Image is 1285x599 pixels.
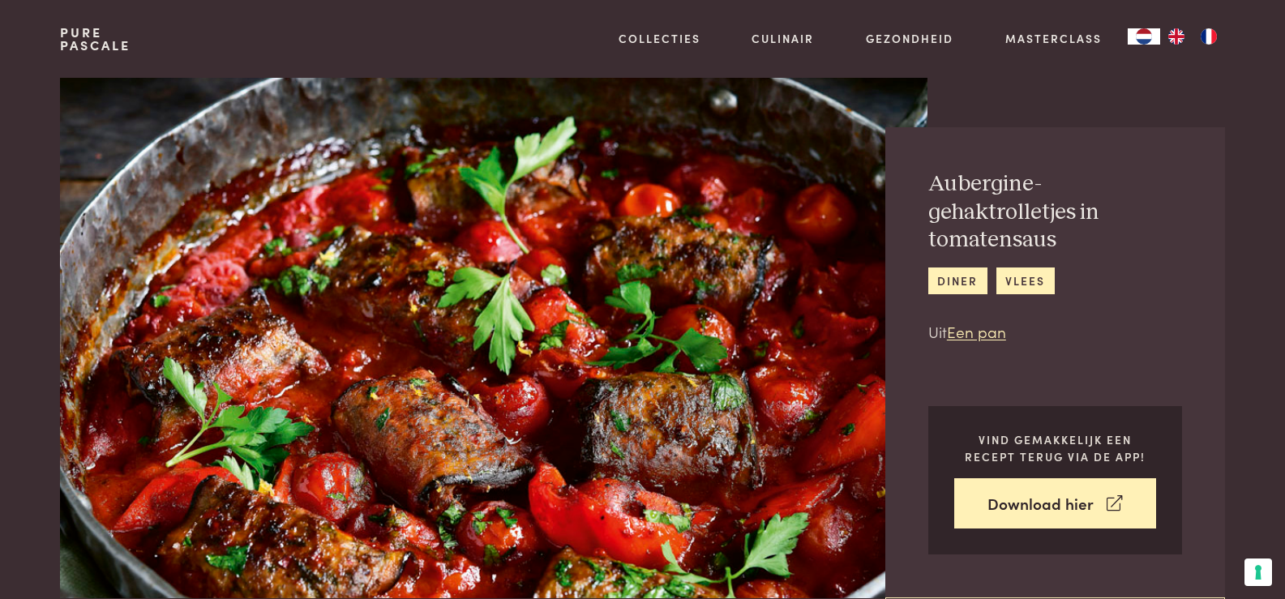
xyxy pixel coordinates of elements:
[60,78,927,598] img: Aubergine-gehaktrolletjes in tomatensaus
[1193,28,1225,45] a: FR
[1244,558,1272,586] button: Uw voorkeuren voor toestemming voor trackingtechnologieën
[928,170,1182,255] h2: Aubergine-gehaktrolletjes in tomatensaus
[947,320,1006,342] a: Een pan
[1005,30,1102,47] a: Masterclass
[954,431,1156,464] p: Vind gemakkelijk een recept terug via de app!
[928,267,987,294] a: diner
[1160,28,1225,45] ul: Language list
[619,30,700,47] a: Collecties
[1160,28,1193,45] a: EN
[1128,28,1160,45] a: NL
[928,320,1182,344] p: Uit
[1128,28,1225,45] aside: Language selected: Nederlands
[996,267,1055,294] a: vlees
[1128,28,1160,45] div: Language
[954,478,1156,529] a: Download hier
[752,30,814,47] a: Culinair
[866,30,953,47] a: Gezondheid
[60,26,131,52] a: PurePascale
